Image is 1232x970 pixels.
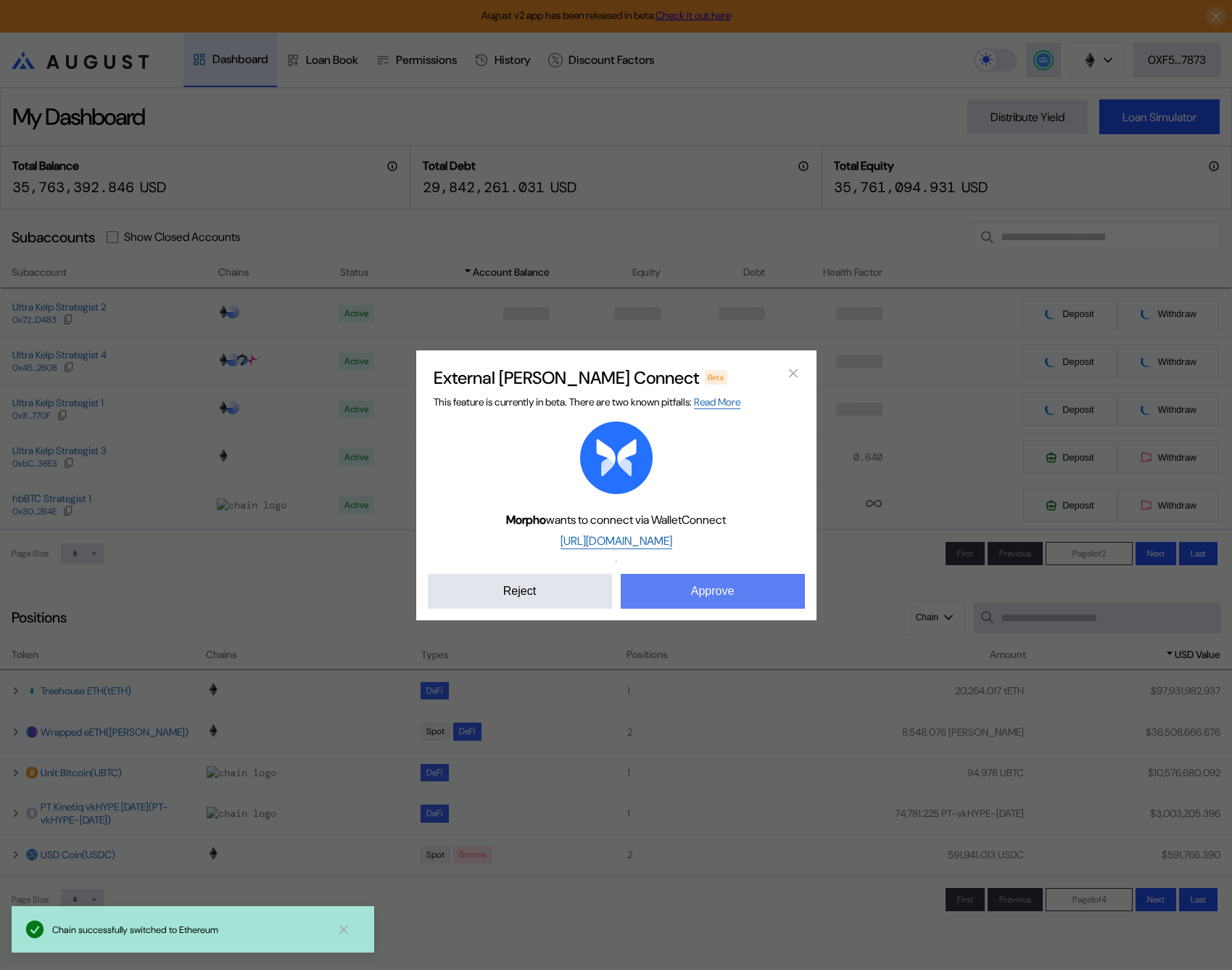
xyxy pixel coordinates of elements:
a: Read More [694,395,740,409]
span: This feature is currently in beta. There are two known pitfalls: [434,395,740,409]
span: wants to connect via WalletConnect [506,512,726,527]
button: Reject [428,574,612,609]
a: [URL][DOMAIN_NAME] [561,533,672,549]
button: Approve [621,574,805,609]
div: Chain successfully switched to Ethereum [52,924,325,936]
h2: External [PERSON_NAME] Connect [434,366,699,389]
b: Morpho [506,512,546,527]
img: Morpho logo [580,422,653,494]
button: close modal [782,362,805,385]
div: Beta [705,370,728,385]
